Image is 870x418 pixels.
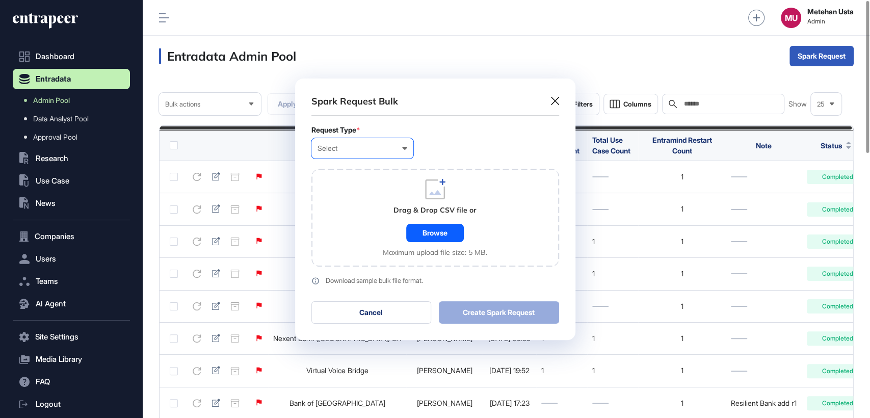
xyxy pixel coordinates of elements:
[406,224,464,242] div: Browse
[311,301,432,324] button: Cancel
[311,95,398,108] div: Spark Request Bulk
[311,277,559,285] a: Download sample bulk file format.
[318,144,407,152] div: Select
[393,205,477,216] div: Drag & Drop CSV file or
[326,277,423,284] div: Download sample bulk file format.
[383,248,487,256] div: Maximum upload file size: 5 MB.
[311,126,559,134] div: Request Type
